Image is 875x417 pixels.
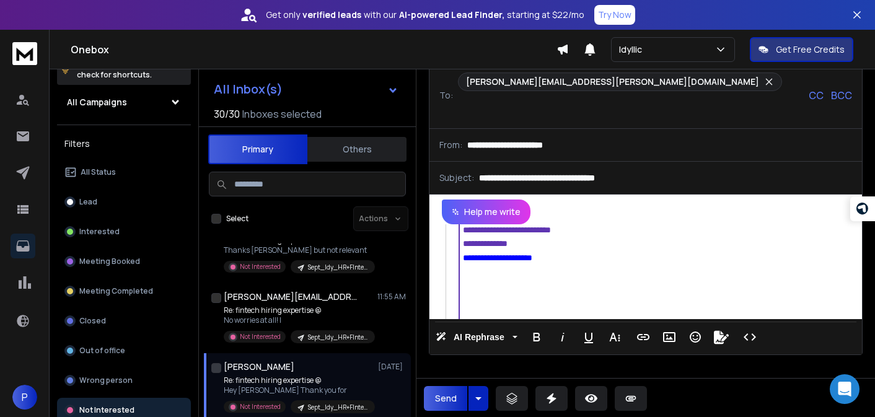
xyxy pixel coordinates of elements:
[81,167,116,177] p: All Status
[57,90,191,115] button: All Campaigns
[79,197,97,207] p: Lead
[240,332,281,341] p: Not Interested
[399,9,504,21] strong: AI-powered Lead Finder,
[240,262,281,271] p: Not Interested
[57,160,191,185] button: All Status
[831,88,852,103] p: BCC
[619,43,647,56] p: Idyllic
[594,5,635,25] button: Try Now
[224,245,372,255] p: Thanks [PERSON_NAME] but not relevant
[204,77,408,102] button: All Inbox(s)
[577,325,600,349] button: Underline (⌘U)
[79,316,106,326] p: Closed
[603,325,627,349] button: More Text
[224,315,372,325] p: No worries at all! I
[224,305,372,315] p: Re: fintech hiring expertise @
[307,136,407,163] button: Others
[57,309,191,333] button: Closed
[439,139,462,151] p: From:
[378,362,406,372] p: [DATE]
[12,385,37,410] button: P
[57,279,191,304] button: Meeting Completed
[79,346,125,356] p: Out of office
[424,386,467,411] button: Send
[71,42,556,57] h1: Onebox
[598,9,631,21] p: Try Now
[466,76,759,88] p: [PERSON_NAME][EMAIL_ADDRESS][PERSON_NAME][DOMAIN_NAME]
[738,325,762,349] button: Code View
[451,332,507,343] span: AI Rephrase
[525,325,548,349] button: Bold (⌘B)
[224,385,372,395] p: Hey [PERSON_NAME] Thank you for
[57,190,191,214] button: Lead
[79,257,140,266] p: Meeting Booked
[57,338,191,363] button: Out of office
[67,96,127,108] h1: All Campaigns
[226,214,248,224] label: Select
[79,375,133,385] p: Wrong person
[308,333,367,342] p: Sept_Idy_HR+FIntech+[GEOGRAPHIC_DATA]
[57,249,191,274] button: Meeting Booked
[12,42,37,65] img: logo
[224,291,360,303] h1: [PERSON_NAME][EMAIL_ADDRESS][DOMAIN_NAME]
[214,83,283,95] h1: All Inbox(s)
[377,292,406,302] p: 11:55 AM
[308,403,367,412] p: Sept_Idy_HR+FIntech+[GEOGRAPHIC_DATA]
[79,227,120,237] p: Interested
[439,172,474,184] p: Subject:
[302,9,361,21] strong: verified leads
[57,368,191,393] button: Wrong person
[776,43,845,56] p: Get Free Credits
[439,89,453,102] p: To:
[224,361,294,373] h1: [PERSON_NAME]
[240,402,281,411] p: Not Interested
[57,219,191,244] button: Interested
[433,325,520,349] button: AI Rephrase
[242,107,322,121] h3: Inboxes selected
[79,286,153,296] p: Meeting Completed
[79,405,134,415] p: Not Interested
[224,375,372,385] p: Re: fintech hiring expertise @
[266,9,584,21] p: Get only with our starting at $22/mo
[750,37,853,62] button: Get Free Credits
[809,88,824,103] p: CC
[710,325,733,349] button: Signature
[830,374,860,404] div: Open Intercom Messenger
[214,107,240,121] span: 30 / 30
[208,134,307,164] button: Primary
[57,135,191,152] h3: Filters
[442,200,530,224] button: Help me write
[308,263,367,272] p: Sept_Idy_HR+FIntech+[GEOGRAPHIC_DATA]
[551,325,574,349] button: Italic (⌘I)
